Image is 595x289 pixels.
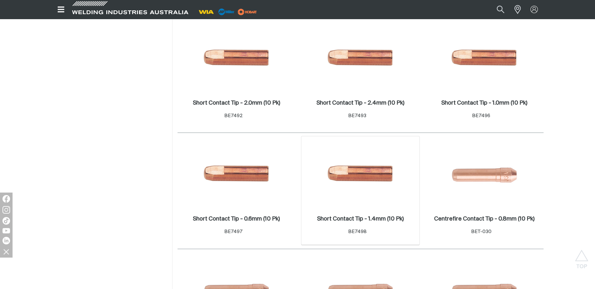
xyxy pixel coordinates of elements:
[441,100,527,107] a: Short Contact Tip - 1.0mm (10 Pk)
[434,215,534,223] a: Centrefire Contact Tip - 0.8mm (10 Pk)
[317,216,404,222] h2: Short Contact Tip - 1.4mm (10 Pk)
[451,141,518,208] img: Centrefire Contact Tip - 0.8mm (10 Pk)
[316,100,404,106] h2: Short Contact Tip - 2.4mm (10 Pk)
[224,113,243,118] span: BE7492
[3,228,10,233] img: YouTube
[3,195,10,203] img: Facebook
[236,7,259,17] img: miller
[317,215,404,223] a: Short Contact Tip - 1.4mm (10 Pk)
[3,206,10,214] img: Instagram
[3,237,10,244] img: LinkedIn
[193,100,280,107] a: Short Contact Tip - 2.0mm (10 Pk)
[441,100,527,106] h2: Short Contact Tip - 1.0mm (10 Pk)
[236,9,259,14] a: miller
[224,229,242,234] span: BE7497
[472,113,490,118] span: BE7496
[327,141,394,208] img: Short Contact Tip - 1.4mm (10 Pk)
[575,250,589,264] button: Scroll to top
[348,229,367,234] span: BE7498
[348,113,366,118] span: BE7493
[451,25,518,92] img: Short Contact Tip - 1.0mm (10 Pk)
[327,25,394,92] img: Short Contact Tip - 2.4mm (10 Pk)
[193,216,280,222] h2: Short Contact Tip - 0.6mm (10 Pk)
[316,100,404,107] a: Short Contact Tip - 2.4mm (10 Pk)
[471,229,491,234] span: BET-030
[434,216,534,222] h2: Centrefire Contact Tip - 0.8mm (10 Pk)
[482,3,511,17] input: Product name or item number...
[490,3,511,17] button: Search products
[193,100,280,106] h2: Short Contact Tip - 2.0mm (10 Pk)
[1,246,12,257] img: hide socials
[203,141,270,208] img: Short Contact Tip - 0.6mm (10 Pk)
[3,217,10,225] img: TikTok
[193,215,280,223] a: Short Contact Tip - 0.6mm (10 Pk)
[203,25,270,92] img: Short Contact Tip - 2.0mm (10 Pk)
